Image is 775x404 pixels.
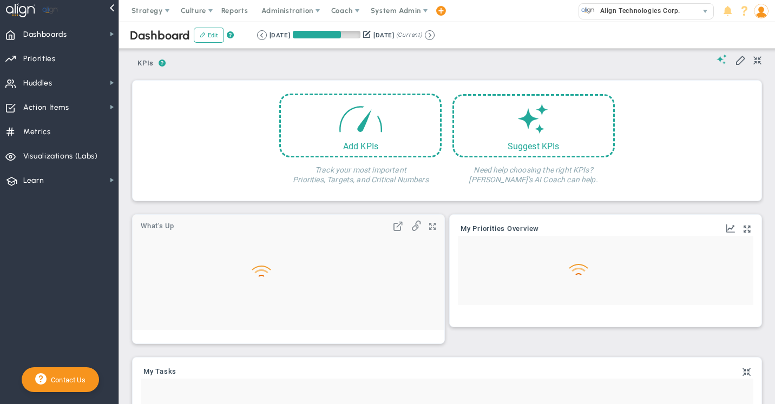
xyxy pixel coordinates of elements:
span: Contact Us [47,376,86,384]
span: select [698,4,713,19]
button: Go to next period [425,30,435,40]
span: Align Technologies Corp. [595,4,680,18]
span: Metrics [23,121,51,143]
span: KPIs [133,55,159,72]
div: [DATE] [373,30,394,40]
span: Dashboard [130,28,190,43]
span: Dashboards [23,23,67,46]
button: My Priorities Overview [461,225,539,234]
img: 10991.Company.photo [581,4,595,17]
div: Period Progress: 71% Day 65 of 91 with 26 remaining. [293,31,360,38]
div: [DATE] [270,30,290,40]
button: Edit [194,28,224,43]
span: Visualizations (Labs) [23,145,98,168]
span: Administration [261,6,313,15]
a: My Tasks [143,368,176,376]
span: Strategy [132,6,163,15]
span: Culture [181,6,206,15]
span: Suggestions (AI Feature) [717,54,727,64]
span: Priorities [23,48,56,70]
span: System Admin [371,6,421,15]
span: (Current) [396,30,422,40]
span: Edit My KPIs [735,54,746,65]
span: Coach [331,6,353,15]
span: Huddles [23,72,52,95]
span: My Tasks [143,368,176,375]
h4: Need help choosing the right KPIs? [PERSON_NAME]'s AI Coach can help. [452,157,615,184]
img: 50249.Person.photo [754,4,769,18]
div: Suggest KPIs [454,141,613,151]
button: KPIs [133,55,159,74]
div: Add KPIs [281,141,440,151]
button: Go to previous period [257,30,267,40]
span: Learn [23,169,44,192]
span: My Priorities Overview [461,225,539,233]
h4: Track your most important Priorities, Targets, and Critical Numbers [279,157,442,184]
span: Action Items [23,96,69,119]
